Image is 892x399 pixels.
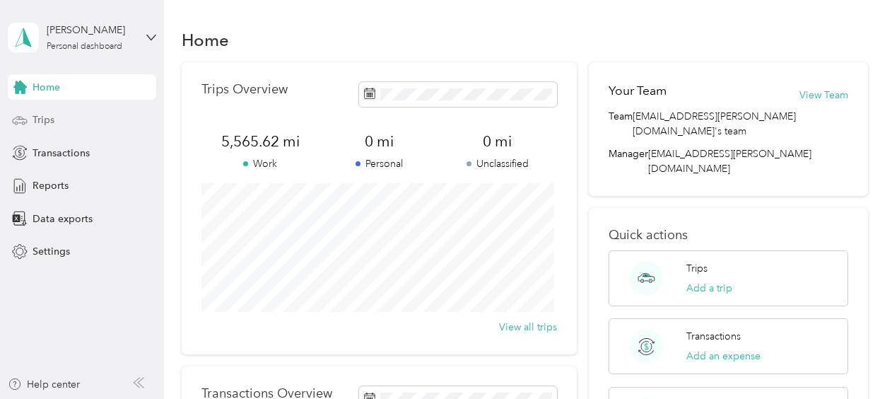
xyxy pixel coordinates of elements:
[686,349,761,364] button: Add an expense
[438,132,557,151] span: 0 mi
[686,329,741,344] p: Transactions
[633,109,847,139] span: [EMAIL_ADDRESS][PERSON_NAME][DOMAIN_NAME]'s team
[201,132,320,151] span: 5,565.62 mi
[609,228,847,243] p: Quick actions
[201,156,320,171] p: Work
[609,109,633,139] span: Team
[33,244,70,259] span: Settings
[33,112,54,127] span: Trips
[182,33,229,47] h1: Home
[799,88,848,103] button: View Team
[813,320,892,399] iframe: Everlance-gr Chat Button Frame
[47,23,135,37] div: [PERSON_NAME]
[648,148,811,175] span: [EMAIL_ADDRESS][PERSON_NAME][DOMAIN_NAME]
[33,178,69,193] span: Reports
[33,146,90,161] span: Transactions
[8,377,80,392] button: Help center
[609,146,648,176] span: Manager
[201,82,288,97] p: Trips Overview
[499,320,557,335] button: View all trips
[33,80,60,95] span: Home
[319,132,438,151] span: 0 mi
[319,156,438,171] p: Personal
[609,82,667,100] h2: Your Team
[686,261,708,276] p: Trips
[686,281,732,296] button: Add a trip
[33,212,93,226] span: Data exports
[438,156,557,171] p: Unclassified
[47,42,122,51] div: Personal dashboard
